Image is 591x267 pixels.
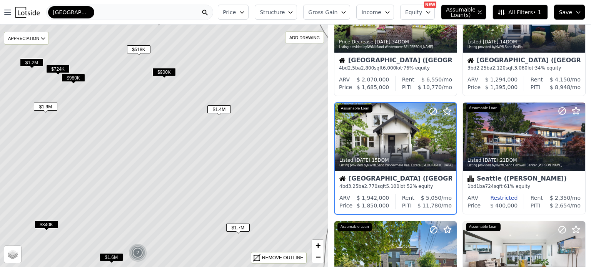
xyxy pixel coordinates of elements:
span: $ 11,780 [417,202,441,209]
div: 3 bd 2.25 ba sqft lot · 34% equity [467,65,581,71]
span: 2,800 [361,65,374,71]
div: PITI [402,202,412,209]
button: Equity [400,5,435,20]
time: 2025-07-31 18:45 [483,39,499,45]
div: PITI [531,83,540,91]
span: $ 1,942,000 [357,195,389,201]
div: Assumable Loan [466,223,501,231]
div: Price [339,202,352,209]
div: Listing provided by NWMLS and Redfin [467,45,581,50]
span: $ 10,770 [418,84,442,90]
div: [GEOGRAPHIC_DATA] ([GEOGRAPHIC_DATA]) [467,57,581,65]
div: REMOVE OUTLINE [262,254,303,261]
div: $518K [127,45,150,56]
a: Zoom out [312,251,324,263]
div: 4 bd 2.5 ba sqft lot · 76% equity [339,65,452,71]
span: $900K [152,68,176,76]
span: $1.2M [20,58,43,66]
span: Income [361,8,381,16]
div: Rent [531,76,543,83]
div: /mo [414,194,452,202]
div: ADD DRAWING [285,32,324,43]
img: Condominium [467,176,474,182]
a: Listed [DATE],15DOMListing provided byNWMLSand Windermere Real Estate [GEOGRAPHIC_DATA]Assumable ... [334,102,456,215]
div: $1.6M [100,253,123,264]
span: Assumable Loan(s) [446,7,471,18]
span: 5,100 [386,184,399,189]
span: + [316,240,321,250]
span: $ 5,050 [421,195,441,201]
span: 724 [485,184,494,189]
span: $ 2,350 [550,195,570,201]
span: $1.6M [100,253,123,261]
span: $ 1,850,000 [357,202,389,209]
button: All Filters• 1 [492,5,548,20]
button: Assumable Loan(s) [441,5,486,20]
div: [GEOGRAPHIC_DATA] ([GEOGRAPHIC_DATA]) [339,57,452,65]
div: Assumable Loan [466,104,501,113]
span: 6,000 [383,65,396,71]
span: 2,770 [364,184,377,189]
span: $ 2,654 [550,202,570,209]
span: Price [223,8,236,16]
div: Rent [531,194,543,202]
a: Layers [4,246,21,263]
div: $900K [152,68,176,79]
span: $ 8,948 [550,84,570,90]
div: 2 [129,244,147,262]
span: Gross Gain [308,8,337,16]
a: Listed [DATE],21DOMListing provided byNWMLSand Coldwell Banker [PERSON_NAME]Assumable LoanCondomi... [462,102,585,215]
div: Seattle ([PERSON_NAME]) [467,176,581,183]
div: PITI [531,202,540,209]
div: /mo [540,83,581,91]
div: $1.7M [226,224,250,235]
div: PITI [402,83,412,91]
span: − [316,252,321,262]
div: Price [467,83,481,91]
div: /mo [412,83,452,91]
time: 2025-07-30 23:30 [355,158,371,163]
div: Listing provided by NWMLS and Coldwell Banker [PERSON_NAME] [467,163,581,168]
div: 4 bd 3.25 ba sqft lot · 52% equity [339,183,452,189]
span: [GEOGRAPHIC_DATA] [53,8,90,16]
div: Restricted [478,194,518,202]
div: Assumable Loan [337,223,372,231]
div: Listed , 15 DOM [339,157,452,163]
div: $980K [62,74,85,85]
span: $724K [46,65,70,73]
button: Price [218,5,249,20]
img: House [339,57,345,63]
span: Save [559,8,572,16]
div: Listing provided by NWMLS and Windermere RE [PERSON_NAME] [339,45,453,50]
div: Listing provided by NWMLS and Windermere Real Estate [GEOGRAPHIC_DATA] [339,163,452,168]
span: $ 1,685,000 [357,84,389,90]
span: $ 4,150 [550,76,570,83]
button: Save [554,5,585,20]
div: Rent [402,76,414,83]
button: Structure [255,5,297,20]
button: Income [356,5,394,20]
div: Price [467,202,481,209]
div: Assumable Loan [338,104,372,113]
div: Listed , 14 DOM [467,39,581,45]
span: 3,060 [514,65,528,71]
span: $340K [35,221,58,229]
div: ARV [339,194,350,202]
div: /mo [543,194,581,202]
span: $ 2,070,000 [357,76,389,83]
div: [GEOGRAPHIC_DATA] ([GEOGRAPHIC_DATA]) [339,176,452,183]
span: All Filters • 1 [498,8,541,16]
img: House [467,57,474,63]
div: APPRECIATION [4,32,49,45]
span: 2,120 [492,65,506,71]
div: $340K [35,221,58,232]
span: Equity [405,8,422,16]
a: Zoom in [312,240,324,251]
time: 2025-07-24 20:26 [483,158,499,163]
span: Structure [260,8,284,16]
div: Price Decrease , 34 DOM [339,39,453,45]
div: $1.2M [20,58,43,70]
div: Price [339,83,352,91]
span: $ 1,395,000 [485,84,518,90]
div: $1.4M [207,105,231,116]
